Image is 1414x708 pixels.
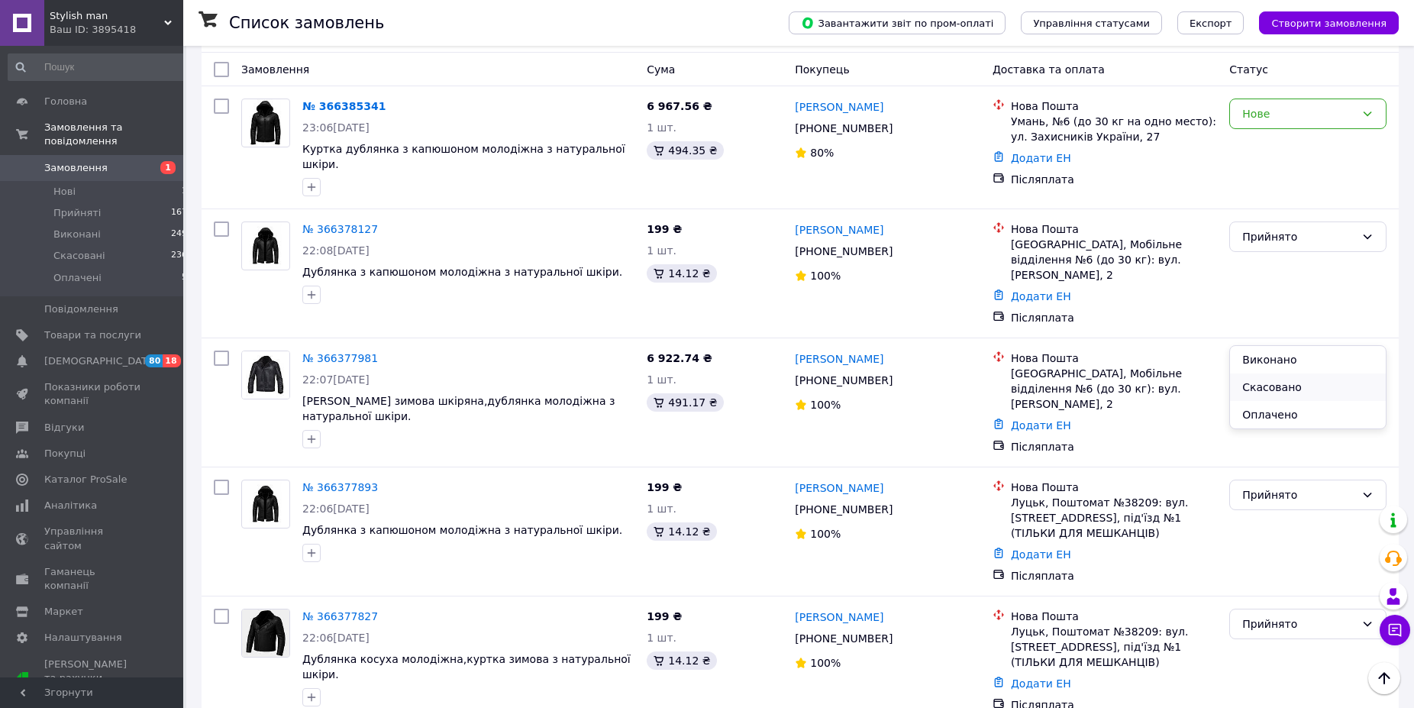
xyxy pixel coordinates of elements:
[647,100,712,112] span: 6 967.56 ₴
[302,524,622,536] a: Дублянка з капюшоном молодіжна з натуральної шкіри.
[810,147,834,159] span: 80%
[44,605,83,619] span: Маркет
[229,14,384,32] h1: Список замовлень
[1011,310,1217,325] div: Післяплата
[647,610,682,622] span: 199 ₴
[302,395,615,422] a: [PERSON_NAME] зимова шкіряна,дублянка молодіжна з натуральної шкіри.
[1011,495,1217,541] div: Луцьк, Поштомат №38209: вул. [STREET_ADDRESS], під'їзд №1 (ТІЛЬКИ ДЛЯ МЕШКАНЦІВ)
[993,63,1105,76] span: Доставка та оплата
[242,609,289,657] img: Фото товару
[647,223,682,235] span: 199 ₴
[1011,419,1071,432] a: Додати ЕН
[241,609,290,658] a: Фото товару
[44,525,141,552] span: Управління сайтом
[795,480,883,496] a: [PERSON_NAME]
[1259,11,1399,34] button: Створити замовлення
[792,499,896,520] div: [PHONE_NUMBER]
[795,351,883,367] a: [PERSON_NAME]
[1011,480,1217,495] div: Нова Пошта
[1011,152,1071,164] a: Додати ЕН
[1380,615,1410,645] button: Чат з покупцем
[647,503,676,515] span: 1 шт.
[1011,99,1217,114] div: Нова Пошта
[44,161,108,175] span: Замовлення
[53,206,101,220] span: Прийняті
[647,244,676,257] span: 1 шт.
[1244,16,1399,28] a: Створити замовлення
[302,266,622,278] span: Дублянка з капюшоном молодіжна з натуральної шкіри.
[53,185,76,199] span: Нові
[171,249,187,263] span: 236
[1011,677,1071,690] a: Додати ЕН
[1230,373,1386,401] li: Скасовано
[1271,18,1387,29] span: Створити замовлення
[1242,228,1355,245] div: Прийнято
[302,143,625,170] a: Куртка дублянка з капюшоном молодіжна з натуральної шкіри.
[1011,439,1217,454] div: Післяплата
[171,228,187,241] span: 249
[647,141,723,160] div: 494.35 ₴
[302,121,370,134] span: 23:06[DATE]
[1229,63,1268,76] span: Статус
[182,185,187,199] span: 1
[792,370,896,391] div: [PHONE_NUMBER]
[241,221,290,270] a: Фото товару
[647,651,716,670] div: 14.12 ₴
[1011,351,1217,366] div: Нова Пошта
[44,658,141,700] span: [PERSON_NAME] та рахунки
[182,271,187,285] span: 5
[44,354,157,368] span: [DEMOGRAPHIC_DATA]
[50,23,183,37] div: Ваш ID: 3895418
[1230,401,1386,428] li: Оплачено
[44,380,141,408] span: Показники роботи компанії
[810,657,841,669] span: 100%
[647,63,675,76] span: Cума
[53,271,102,285] span: Оплачені
[171,206,187,220] span: 167
[302,503,370,515] span: 22:06[DATE]
[44,499,97,512] span: Аналітика
[241,63,309,76] span: Замовлення
[647,393,723,412] div: 491.17 ₴
[302,373,370,386] span: 22:07[DATE]
[1011,568,1217,584] div: Післяплата
[647,373,676,386] span: 1 шт.
[145,354,163,367] span: 80
[8,53,189,81] input: Пошук
[302,632,370,644] span: 22:06[DATE]
[801,16,993,30] span: Завантажити звіт по пром-оплаті
[810,399,841,411] span: 100%
[1011,290,1071,302] a: Додати ЕН
[795,609,883,625] a: [PERSON_NAME]
[795,222,883,238] a: [PERSON_NAME]
[44,302,118,316] span: Повідомлення
[302,352,378,364] a: № 366377981
[795,63,849,76] span: Покупець
[302,610,378,622] a: № 366377827
[160,161,176,174] span: 1
[647,522,716,541] div: 14.12 ₴
[250,99,282,147] img: Фото товару
[789,11,1006,34] button: Завантажити звіт по пром-оплаті
[241,480,290,529] a: Фото товару
[792,628,896,649] div: [PHONE_NUMBER]
[44,121,183,148] span: Замовлення та повідомлення
[1011,221,1217,237] div: Нова Пошта
[792,118,896,139] div: [PHONE_NUMBER]
[250,480,282,528] img: Фото товару
[53,228,101,241] span: Виконані
[44,421,84,435] span: Відгуки
[792,241,896,262] div: [PHONE_NUMBER]
[302,244,370,257] span: 22:08[DATE]
[647,632,676,644] span: 1 шт.
[647,121,676,134] span: 1 шт.
[44,447,86,461] span: Покупці
[795,99,883,115] a: [PERSON_NAME]
[1033,18,1150,29] span: Управління статусами
[810,528,841,540] span: 100%
[1242,105,1355,122] div: Нове
[1011,624,1217,670] div: Луцьк, Поштомат №38209: вул. [STREET_ADDRESS], під'їзд №1 (ТІЛЬКИ ДЛЯ МЕШКАНЦІВ)
[302,653,631,681] span: Дублянка косуха молодіжна,куртка зимова з натуральної шкіри.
